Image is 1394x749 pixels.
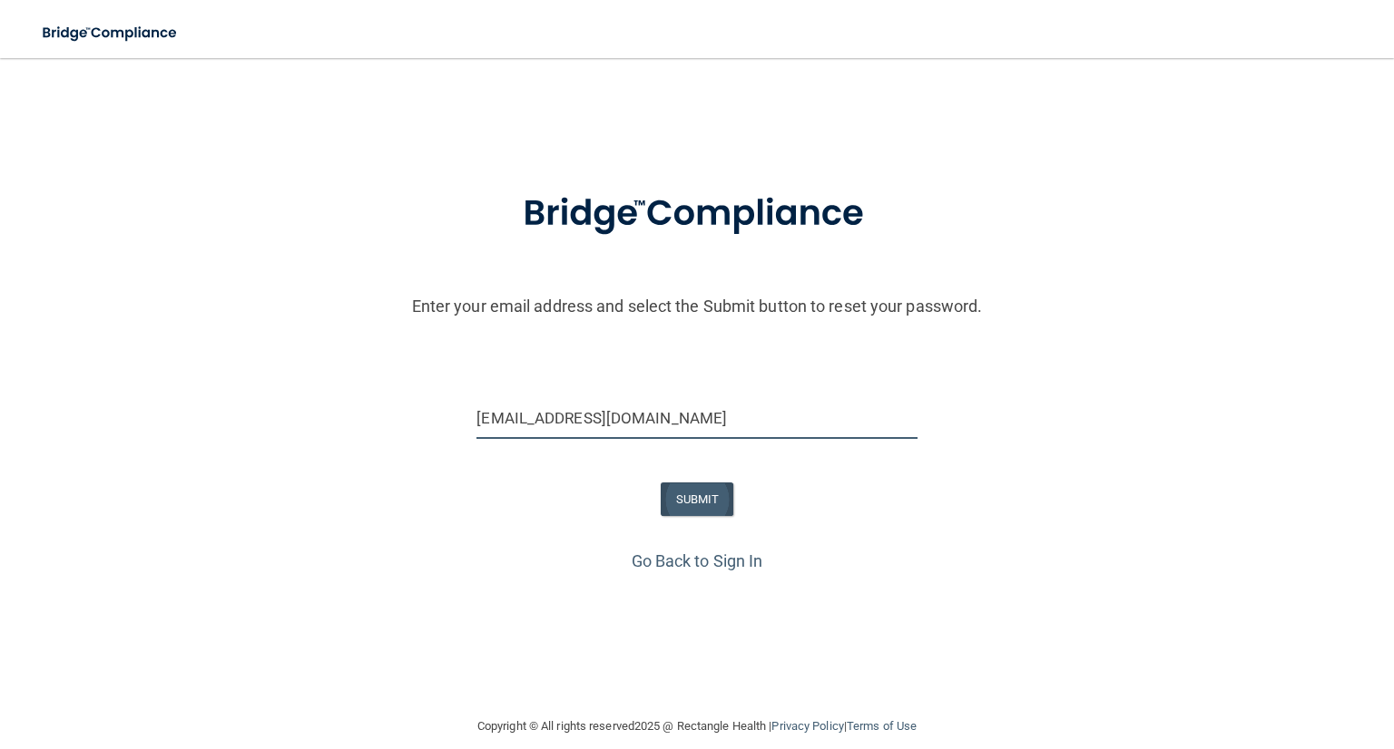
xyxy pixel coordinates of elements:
[486,167,908,261] img: bridge_compliance_login_screen.278c3ca4.svg
[27,15,194,52] img: bridge_compliance_login_screen.278c3ca4.svg
[632,551,763,570] a: Go Back to Sign In
[847,719,917,733] a: Terms of Use
[476,398,917,439] input: Email
[771,719,843,733] a: Privacy Policy
[661,482,734,516] button: SUBMIT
